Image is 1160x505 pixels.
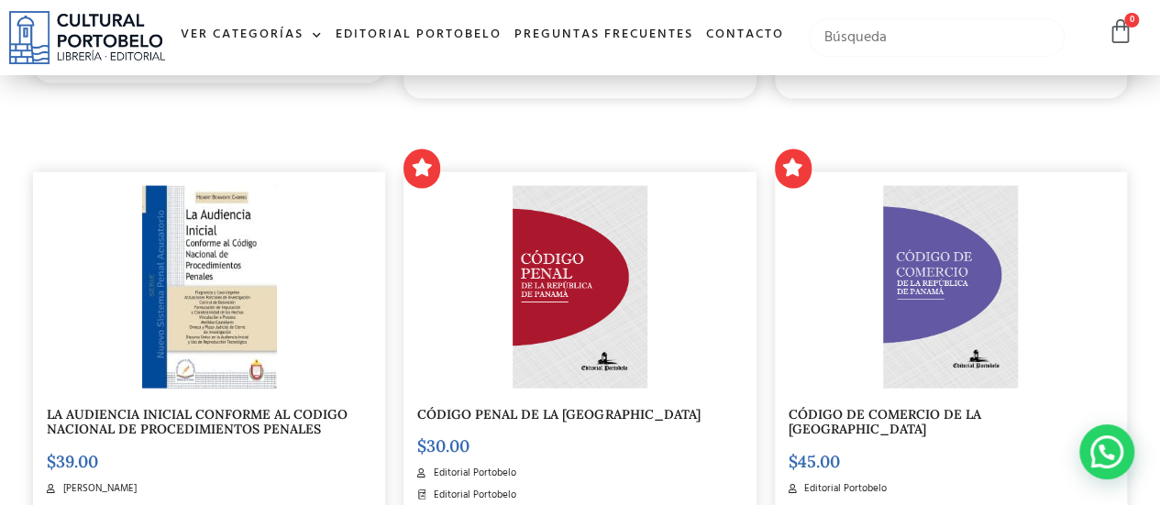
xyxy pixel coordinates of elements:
img: la_audiencia_inicial-1.jpg [142,186,277,388]
span: Editorial Portobelo [429,466,516,481]
a: Preguntas frecuentes [508,16,700,55]
a: Ver Categorías [174,16,329,55]
span: 0 [1124,13,1139,27]
a: CÓDIGO PENAL DE LA [GEOGRAPHIC_DATA] [417,406,700,423]
span: [PERSON_NAME] [59,481,137,497]
input: Búsqueda [809,18,1065,57]
span: Editorial Portobelo [800,481,887,497]
span: $ [789,451,798,472]
span: $ [47,451,56,472]
a: CÓDIGO DE COMERCIO DE LA [GEOGRAPHIC_DATA] [789,406,981,438]
a: Contacto [700,16,790,55]
bdi: 45.00 [789,451,840,472]
img: CD-comercio [883,186,1018,388]
bdi: 30.00 [417,435,470,456]
a: Editorial Portobelo [329,16,508,55]
a: LA AUDIENCIA INICIAL CONFORME AL CODIGO NACIONAL DE PROCEDIMIENTOS PENALES [47,406,348,438]
bdi: 39.00 [47,451,98,472]
a: 0 [1108,18,1133,45]
span: Editorial Portobelo [429,488,516,503]
span: $ [417,435,426,456]
img: CODIGO-PENAL [513,186,647,388]
div: Contactar por WhatsApp [1079,424,1134,479]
